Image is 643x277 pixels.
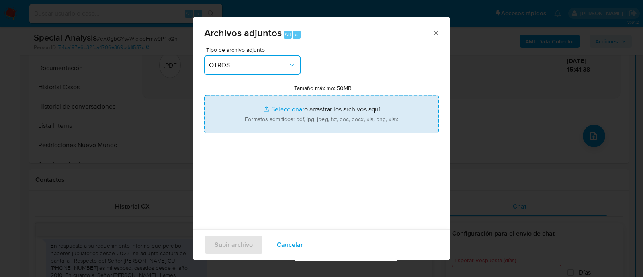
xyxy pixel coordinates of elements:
span: Archivos adjuntos [204,26,282,40]
span: Alt [285,31,291,38]
button: Cerrar [432,29,439,36]
label: Tamaño máximo: 50MB [294,84,352,92]
span: Tipo de archivo adjunto [206,47,303,53]
button: Cancelar [266,235,313,254]
span: Cancelar [277,236,303,254]
button: OTROS [204,55,301,75]
span: a [295,31,298,38]
span: OTROS [209,61,288,69]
